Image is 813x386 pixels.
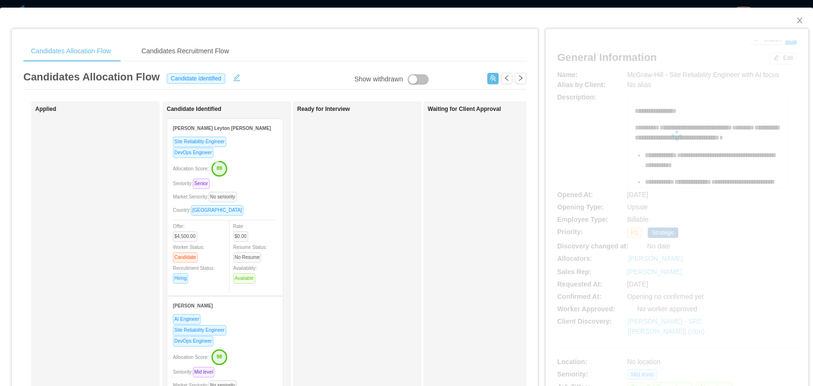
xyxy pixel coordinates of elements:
h1: Waiting for Client Approval [428,106,561,113]
button: icon: edit [229,72,244,81]
h1: Ready for Interview [297,106,431,113]
span: AI Engineer [173,314,201,325]
span: Senior [193,178,210,189]
span: Offer: [173,224,201,239]
button: icon: left [501,73,512,84]
span: Mid level [193,367,214,377]
span: DevOps Engineer [173,336,213,346]
strong: [PERSON_NAME] [173,303,213,308]
span: Market Seniority: [173,194,241,199]
span: Worker Status: [173,245,204,260]
span: Recruitment Status: [173,266,215,281]
span: $0.00 [233,231,248,242]
button: icon: right [515,73,526,84]
article: Candidates Allocation Flow [23,69,160,85]
div: Candidates Allocation Flow [23,40,119,62]
text: 98 [217,354,222,359]
span: Available [233,273,255,284]
div: Candidates Recruitment Flow [134,40,237,62]
span: Candidate [173,252,198,263]
h1: Applied [35,106,169,113]
span: Rate [233,224,252,239]
span: No seniority [209,192,237,202]
i: icon: close [796,17,803,24]
span: Availability: [233,266,259,281]
span: Site Reliability Engineer [173,325,226,336]
span: No Resume [233,252,261,263]
text: 89 [217,165,222,171]
span: Site Reliability Engineer [173,137,226,147]
span: Hiring [173,273,188,284]
span: Allocation Score: [173,166,209,171]
span: Resume Status: [233,245,267,260]
div: Show withdrawn [354,74,403,85]
span: Allocation Score: [173,355,209,360]
span: Candidate identified [167,73,225,84]
span: Seniority: [173,369,218,375]
strong: [PERSON_NAME] Leyton [PERSON_NAME] [173,126,271,131]
span: $4,500.00 [173,231,197,242]
span: Seniority: [173,181,213,186]
button: icon: usergroup-add [487,73,499,84]
button: Close [786,8,813,34]
h1: Candidate Identified [167,106,300,113]
button: 89 [209,160,228,176]
span: [GEOGRAPHIC_DATA] [191,205,243,216]
span: Country: [173,208,247,213]
button: 98 [209,349,228,364]
span: DevOps Engineer [173,148,213,158]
